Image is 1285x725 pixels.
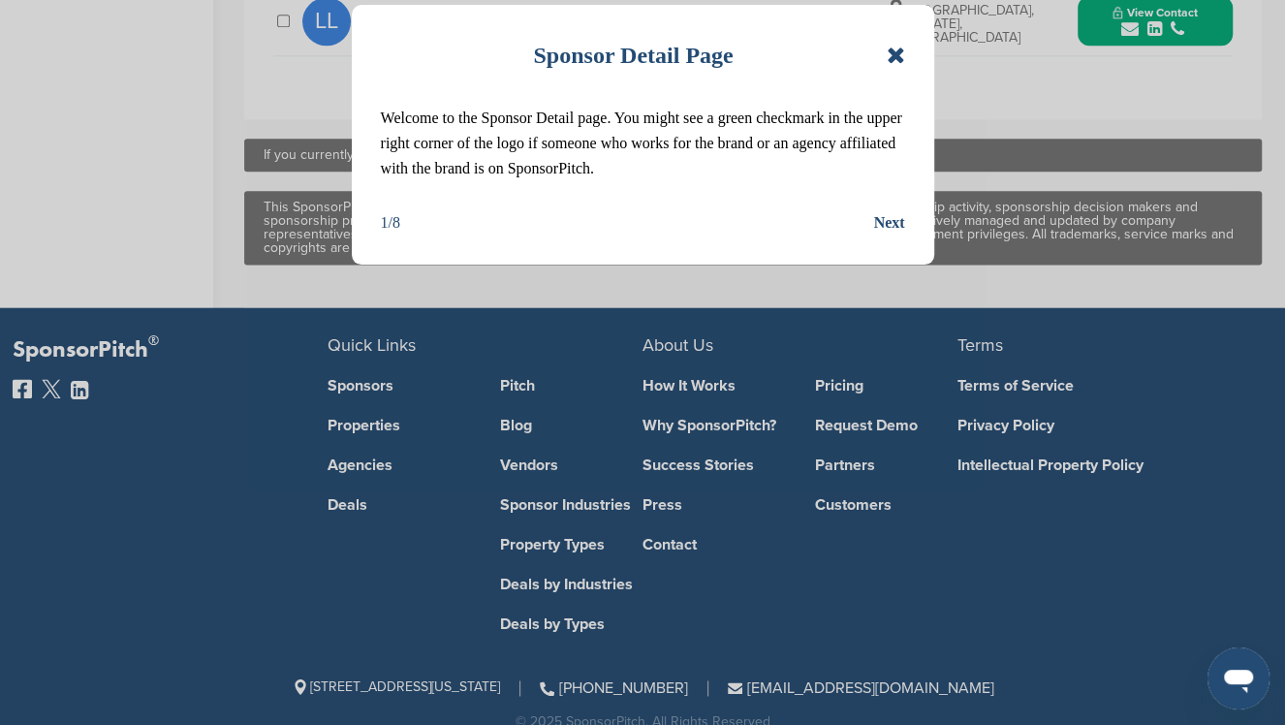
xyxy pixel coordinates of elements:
iframe: Button to launch messaging window [1207,647,1269,709]
p: Welcome to the Sponsor Detail page. You might see a green checkmark in the upper right corner of ... [381,106,905,181]
button: Next [874,210,905,236]
h1: Sponsor Detail Page [533,34,733,77]
div: 1/8 [381,210,400,236]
